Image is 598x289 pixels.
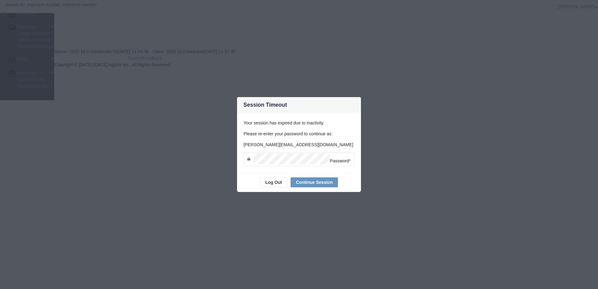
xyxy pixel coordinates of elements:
p: [PERSON_NAME][EMAIL_ADDRESS][DOMAIN_NAME] [244,142,354,148]
span: Password [330,158,351,163]
button: Continue Session [291,177,338,187]
h4: Session Timeout [244,101,287,109]
p: Please re-enter your password to continue as: [244,131,354,137]
p: Your session has expired due to inactivity. [244,120,354,126]
button: Log Out [260,177,287,187]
